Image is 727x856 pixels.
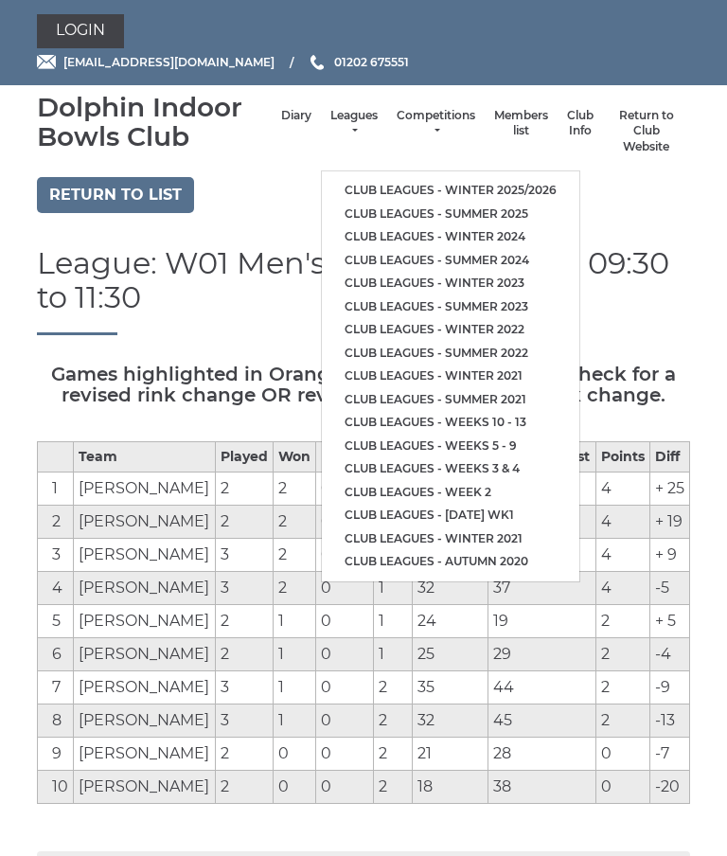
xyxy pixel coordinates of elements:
td: 8 [38,704,74,737]
td: 2 [273,571,315,604]
a: Club leagues - Summer 2021 [322,388,579,412]
a: Members list [494,108,548,139]
h1: League: W01 Men's Triples - [DATE] - 09:30 to 11:30 [37,246,690,334]
td: 1 [273,604,315,637]
td: 2 [595,637,649,670]
a: Club leagues - Weeks 3 & 4 [322,457,579,481]
td: 0 [273,770,315,803]
td: 0 [595,770,649,803]
td: 2 [595,670,649,704]
h5: Games highlighted in Orange have changed. Please check for a revised rink change OR revised date ... [37,364,690,405]
td: 44 [488,670,595,704]
td: 1 [374,571,413,604]
td: 1 [374,604,413,637]
td: 24 [413,604,488,637]
td: 19 [488,604,595,637]
td: 2 [215,737,273,770]
img: Email [37,55,56,69]
td: 4 [595,538,649,571]
td: 4 [38,571,74,604]
td: 0 [315,704,373,737]
span: 01202 675551 [334,55,409,69]
a: Return to list [37,177,194,213]
td: + 9 [649,538,689,571]
td: 2 [374,770,413,803]
td: [PERSON_NAME] [74,704,215,737]
td: 2 [374,737,413,770]
td: -4 [649,637,689,670]
a: Club leagues - Winter 2021 [322,365,579,388]
td: 0 [315,670,373,704]
td: 1 [38,472,74,505]
td: [PERSON_NAME] [74,505,215,538]
a: Club leagues - Winter 2021 [322,527,579,551]
td: 2 [215,770,273,803]
td: 5 [38,604,74,637]
td: 18 [413,770,488,803]
td: 2 [273,538,315,571]
a: Email [EMAIL_ADDRESS][DOMAIN_NAME] [37,53,275,71]
td: [PERSON_NAME] [74,571,215,604]
a: Club leagues - Winter 2025/2026 [322,179,579,203]
a: Login [37,14,124,48]
td: 2 [215,472,273,505]
a: Club leagues - Summer 2023 [322,295,579,319]
th: Team [74,441,215,472]
td: 0 [315,770,373,803]
td: 9 [38,737,74,770]
td: 1 [273,704,315,737]
td: 28 [488,737,595,770]
td: -7 [649,737,689,770]
a: Club leagues - Winter 2023 [322,272,579,295]
a: Phone us 01202 675551 [308,53,409,71]
td: 21 [413,737,488,770]
td: 0 [315,538,373,571]
td: [PERSON_NAME] [74,604,215,637]
td: 45 [488,704,595,737]
td: -20 [649,770,689,803]
th: Won [273,441,315,472]
a: Club leagues - [DATE] wk1 [322,504,579,527]
span: [EMAIL_ADDRESS][DOMAIN_NAME] [63,55,275,69]
td: 37 [488,571,595,604]
a: Club leagues - Weeks 10 - 13 [322,411,579,435]
td: 3 [38,538,74,571]
td: [PERSON_NAME] [74,737,215,770]
td: 2 [595,604,649,637]
td: + 5 [649,604,689,637]
td: 1 [374,637,413,670]
td: 0 [273,737,315,770]
td: 4 [595,571,649,604]
td: 25 [413,637,488,670]
td: 0 [315,571,373,604]
th: Points [595,441,649,472]
td: -13 [649,704,689,737]
td: 2 [215,637,273,670]
td: [PERSON_NAME] [74,670,215,704]
td: 2 [38,505,74,538]
td: 0 [315,505,373,538]
td: 0 [315,472,373,505]
td: -5 [649,571,689,604]
td: 32 [413,704,488,737]
td: + 19 [649,505,689,538]
td: -9 [649,670,689,704]
td: 2 [374,670,413,704]
td: 35 [413,670,488,704]
td: 0 [315,737,373,770]
a: Return to Club Website [612,108,681,155]
td: [PERSON_NAME] [74,538,215,571]
th: Drawn [315,441,373,472]
td: 32 [413,571,488,604]
td: 2 [215,505,273,538]
td: 3 [215,571,273,604]
td: 0 [595,737,649,770]
a: Club leagues - Summer 2022 [322,342,579,366]
img: Phone us [310,55,324,70]
td: 2 [595,704,649,737]
td: 2 [273,472,315,505]
td: [PERSON_NAME] [74,472,215,505]
td: 4 [595,472,649,505]
th: Played [215,441,273,472]
a: Club leagues - Winter 2024 [322,225,579,249]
